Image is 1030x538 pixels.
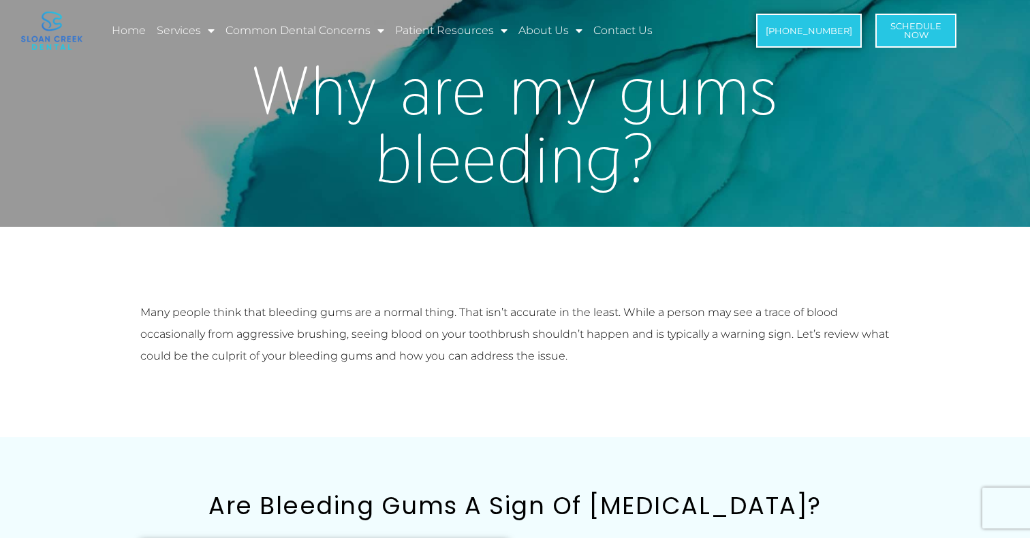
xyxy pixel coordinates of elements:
a: Common Dental Concerns [223,15,386,46]
a: Services [155,15,217,46]
a: Patient Resources [393,15,510,46]
h2: Are Bleeding Gums A Sign Of [MEDICAL_DATA]? [134,492,896,520]
img: logo [21,12,82,50]
a: [PHONE_NUMBER] [756,14,862,48]
a: Home [110,15,148,46]
h1: Why are my gums bleeding? [147,57,883,193]
a: Contact Us [591,15,655,46]
p: Many people think that bleeding gums are a normal thing. That isn’t accurate in the least. While ... [140,302,890,367]
a: ScheduleNow [875,14,956,48]
span: Schedule Now [890,22,941,39]
nav: Menu [110,15,707,46]
a: About Us [516,15,584,46]
span: [PHONE_NUMBER] [766,27,852,35]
